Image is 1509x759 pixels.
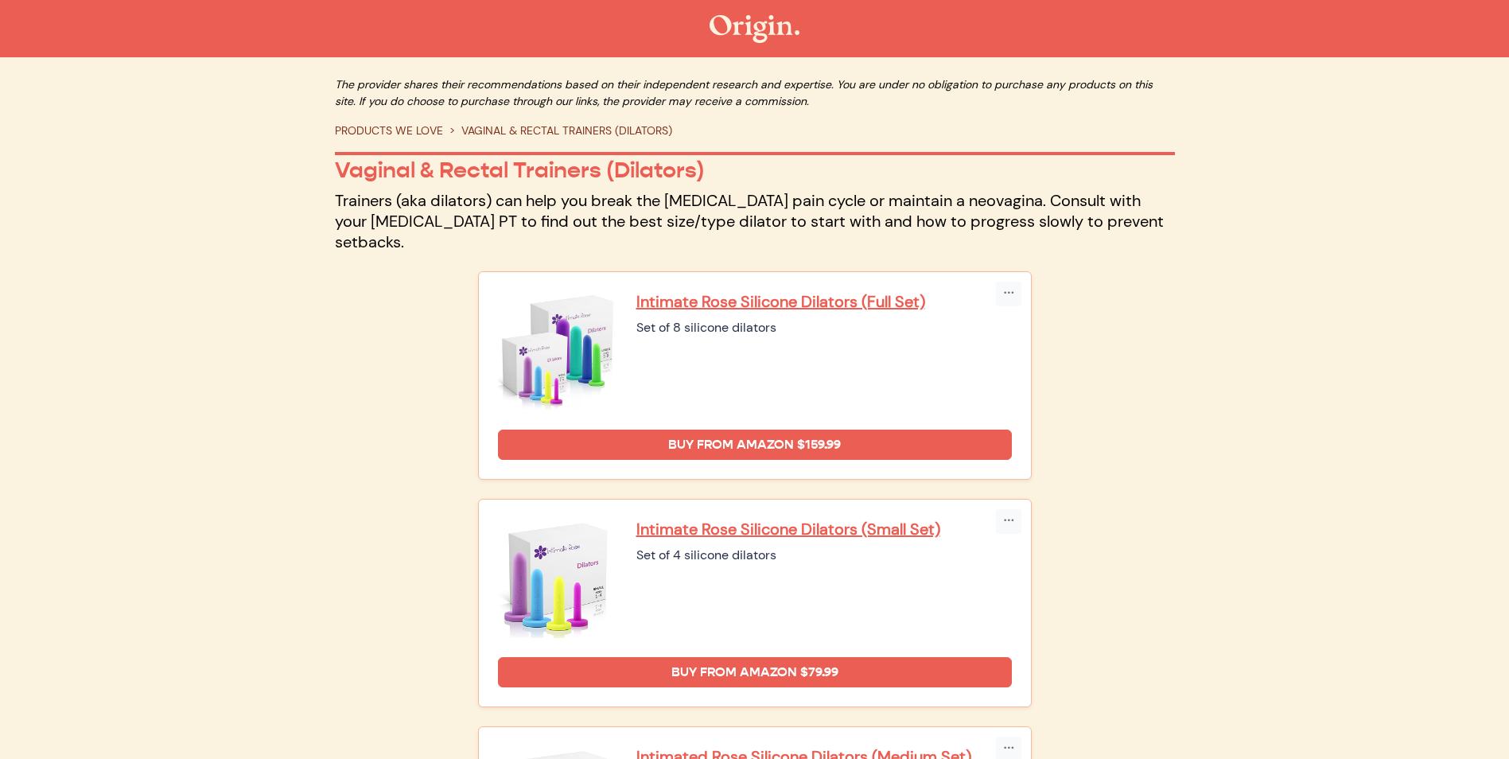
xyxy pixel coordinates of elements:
[636,318,1012,337] div: Set of 8 silicone dilators
[636,519,1012,539] a: Intimate Rose Silicone Dilators (Small Set)
[335,157,1175,184] p: Vaginal & Rectal Trainers (Dilators)
[335,123,443,138] a: PRODUCTS WE LOVE
[636,291,1012,312] a: Intimate Rose Silicone Dilators (Full Set)
[498,291,617,411] img: Intimate Rose Silicone Dilators (Full Set)
[443,123,672,139] li: VAGINAL & RECTAL TRAINERS (DILATORS)
[636,546,1012,565] div: Set of 4 silicone dilators
[335,76,1175,110] p: The provider shares their recommendations based on their independent research and expertise. You ...
[498,430,1012,460] a: Buy from Amazon $159.99
[498,657,1012,687] a: Buy from Amazon $79.99
[335,190,1175,252] p: Trainers (aka dilators) can help you break the [MEDICAL_DATA] pain cycle or maintain a neovagina....
[498,519,617,638] img: Intimate Rose Silicone Dilators (Small Set)
[710,15,799,43] img: The Origin Shop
